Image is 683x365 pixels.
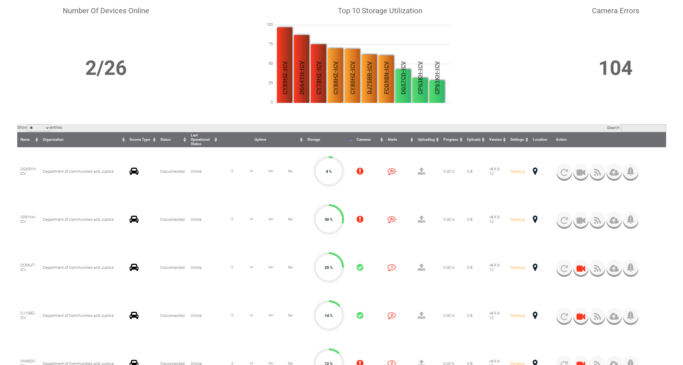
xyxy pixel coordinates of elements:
[281,314,300,317] span: Sec
[607,125,666,130] label: Search:
[261,217,281,221] span: Min
[281,39,288,116] span: CY89HZ-ICV
[621,124,666,132] input: Search:
[467,137,481,142] span: Uploads
[464,291,486,339] td: 0 B
[510,137,524,142] span: Settings
[627,311,634,320] img: bell_icon_gray.png
[388,137,397,142] span: Alerts
[157,132,188,147] th: Status : activate to sort column ascending
[242,217,261,221] span: Hr
[27,124,50,132] select: Showentries
[533,137,547,142] span: Location
[464,147,486,195] td: 0 B
[307,137,320,142] span: Storage
[258,22,276,27] span: 100
[258,42,276,46] span: 75
[20,167,37,176] span: DG63YH-ICV
[489,137,502,142] span: Version
[417,39,424,116] span: CP63KH-ICV
[326,169,332,174] span: 4 %
[160,137,171,142] span: Status
[281,266,300,269] span: Sec
[258,100,276,104] span: 0
[222,169,242,173] span: D
[261,266,281,269] span: Min
[261,314,281,317] span: Min
[40,132,127,147] th: Organisation : activate to sort column ascending
[510,169,525,174] span: Pending
[188,291,219,339] td: Online
[553,132,666,147] th: Action
[130,137,150,142] span: Source Type
[222,314,242,317] span: D
[332,39,339,116] span: CY88HZ-ICV
[281,169,300,173] span: Sec
[242,314,261,317] span: Hr
[188,132,219,147] th: Last Operational Status : activate to sort column ascending
[530,132,553,147] th: Location
[567,56,664,80] h1: 104
[433,39,441,116] span: CP61KH-ICV
[188,147,219,195] td: Online
[464,195,486,243] td: 0 B
[242,362,261,365] span: Hr
[464,243,486,291] td: 0 B
[556,137,567,142] span: Action
[20,311,36,320] span: DJ10BZ-ICV
[383,39,390,116] span: FCG98N-ICV
[510,265,525,270] span: Pending
[440,132,464,147] th: Progress : activate to sort column ascending
[160,217,185,222] span: Disconnected
[19,6,193,15] h1: Number Of Devices Online
[486,291,507,339] td: v8.9.0-12
[627,215,634,224] img: bell_icon_gray.png
[353,132,385,147] th: Cameras : activate to sort column ascending
[627,263,634,272] img: bell_icon_gray.png
[507,132,530,147] th: Settings : activate to sort column ascending
[222,266,242,269] span: D
[486,195,507,243] td: v8.9.0-12
[126,132,157,147] th: Source Type : activate to sort column ascending
[242,266,261,269] span: Hr
[567,6,664,15] h1: Camera Errors
[43,265,114,270] span: Department of Communities and Justice
[510,217,525,222] span: Pending
[43,137,64,142] span: Organisation
[160,265,185,270] span: Disconnected
[443,137,458,142] span: Progress
[325,265,333,270] span: 25 %
[254,137,266,142] span: Uptime
[258,61,276,66] span: 50
[418,137,435,142] span: Uploading
[20,215,36,224] span: CP61KH-ICV
[281,217,300,221] span: Sec
[222,362,242,365] span: D
[443,313,455,318] span: 0.00 %
[17,132,40,147] th: Name : activate to sort column ascending
[261,362,281,365] span: Min
[242,169,261,173] span: Hr
[388,167,396,175] i: 9+
[400,39,407,116] span: DG57CD-ICV
[388,263,396,271] i: 1
[385,132,415,147] th: Alerts : activate to sort column ascending
[357,137,371,142] span: Cameras
[415,132,440,147] th: Uploading : activate to sort column ascending
[20,137,30,142] span: Name
[43,313,114,318] span: Department of Communities and Justice
[443,169,455,174] span: 0.00 %
[43,217,114,222] span: Department of Communities and Justice
[443,217,455,222] span: 0.00 %
[258,80,276,85] span: 25
[188,195,219,243] td: Online
[325,217,333,222] span: 30 %
[388,311,396,319] i: 0
[298,39,305,116] span: DG64YH-ICV
[261,169,281,173] span: Min
[443,265,455,270] span: 0.00 %
[281,362,300,365] span: Sec
[160,313,185,318] span: Disconnected
[197,6,564,15] h1: Top 10 Storage Utilization
[486,132,507,147] th: Version : activate to sort column ascending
